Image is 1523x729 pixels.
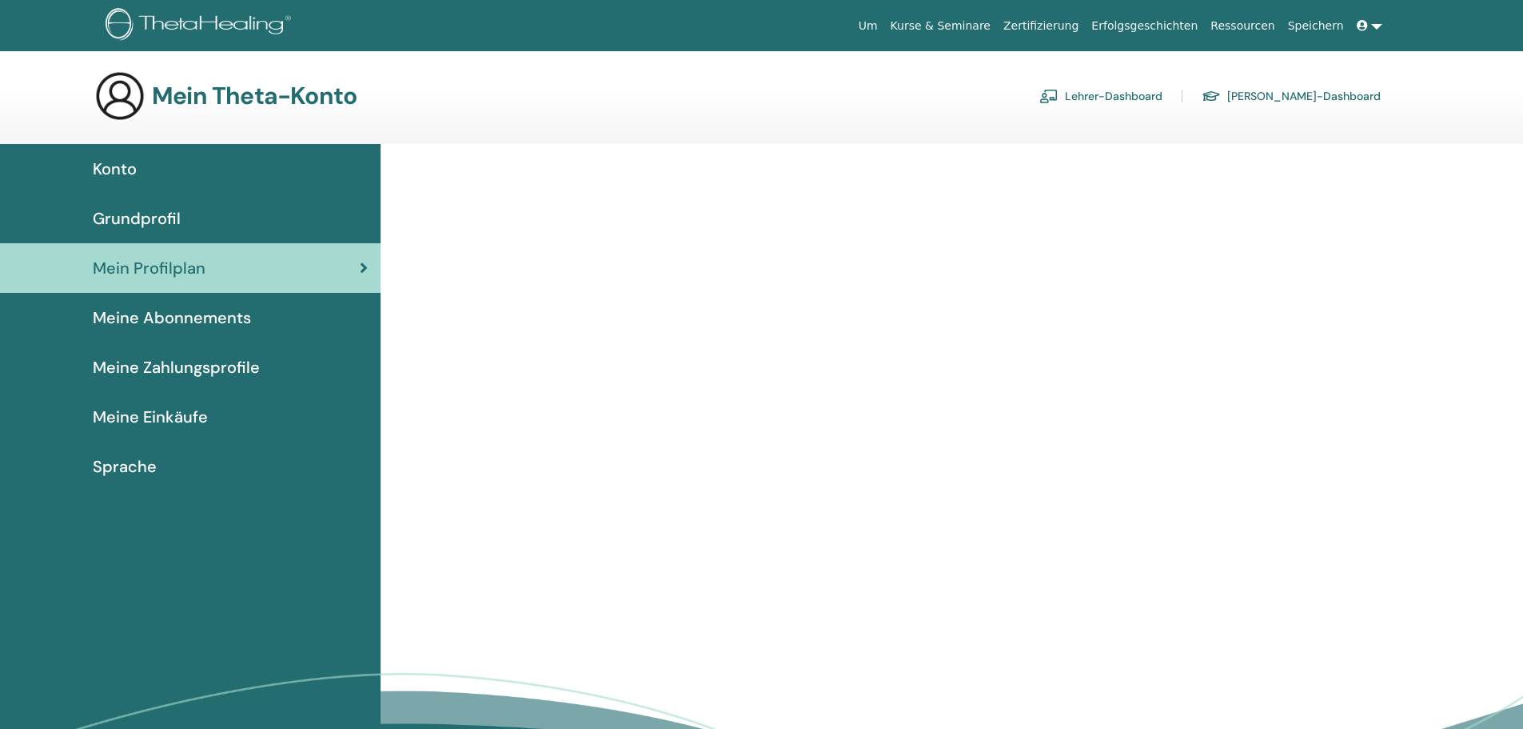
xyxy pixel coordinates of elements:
span: Meine Zahlungsprofile [93,355,260,379]
img: logo.png [106,8,297,44]
img: graduation-cap.svg [1202,90,1221,103]
a: Speichern [1282,11,1350,41]
span: Grundprofil [93,206,181,230]
a: Erfolgsgeschichten [1085,11,1204,41]
span: Sprache [93,455,157,479]
a: [PERSON_NAME]-Dashboard [1202,83,1381,109]
img: chalkboard-teacher.svg [1039,89,1059,103]
h3: Mein Theta-Konto [152,82,357,110]
span: Konto [93,157,137,181]
a: Kurse & Seminare [884,11,997,41]
a: Ressourcen [1204,11,1281,41]
span: Meine Abonnements [93,306,251,330]
span: Meine Einkäufe [93,405,208,429]
img: generic-user-icon.jpg [94,70,146,122]
a: Um [852,11,884,41]
a: Zertifizierung [997,11,1085,41]
span: Mein Profilplan [93,256,205,280]
a: Lehrer-Dashboard [1039,83,1162,109]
